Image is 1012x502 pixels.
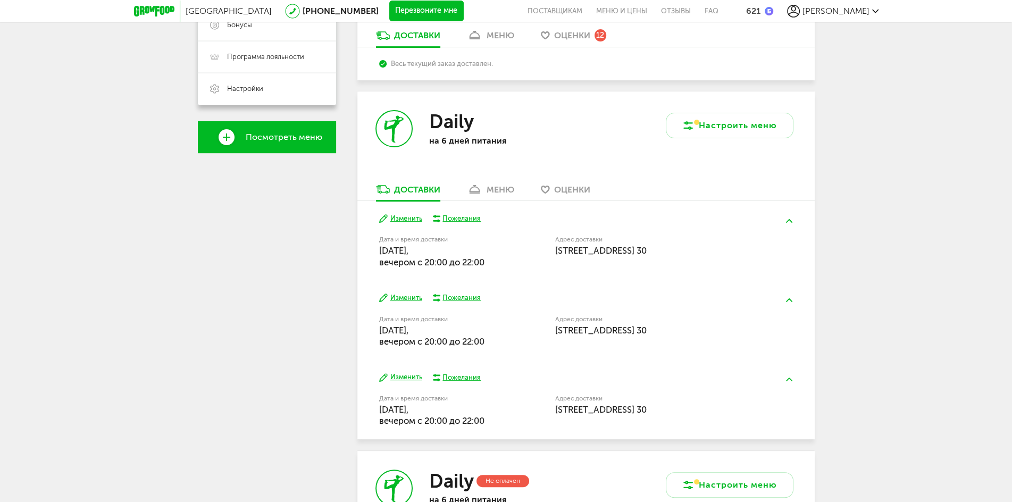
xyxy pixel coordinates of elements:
h3: Daily [429,110,474,133]
span: [PERSON_NAME] [802,6,869,16]
div: Доставки [394,30,440,40]
div: Пожелания [442,373,481,382]
span: Оценки [554,185,590,195]
a: [PHONE_NUMBER] [303,6,379,16]
div: Доставки [394,185,440,195]
button: Изменить [379,293,422,303]
div: Не оплачен [476,475,529,487]
div: 12 [595,29,606,41]
div: меню [487,30,514,40]
img: arrow-up-green.5eb5f82.svg [786,219,792,223]
button: Перезвоните мне [389,1,464,22]
a: меню [462,30,520,47]
button: Пожелания [433,373,481,382]
a: Настройки [198,73,336,105]
img: bonus_b.cdccf46.png [765,7,773,15]
a: Бонусы [198,9,336,41]
a: Программа лояльности [198,41,336,73]
img: arrow-up-green.5eb5f82.svg [786,378,792,381]
span: [STREET_ADDRESS] 30 [555,404,647,415]
a: Оценки 12 [536,30,612,47]
span: Программа лояльности [227,52,304,62]
span: [GEOGRAPHIC_DATA] [186,6,272,16]
button: Пожелания [433,293,481,303]
span: Бонусы [227,20,252,30]
span: Оценки [554,30,590,40]
label: Дата и время доставки [379,237,501,242]
a: Доставки [371,183,446,200]
div: меню [487,185,514,195]
label: Адрес доставки [555,237,754,242]
span: Настройки [227,84,263,94]
div: Пожелания [442,293,481,303]
button: Изменить [379,372,422,382]
span: [DATE], вечером c 20:00 до 22:00 [379,245,484,267]
button: Настроить меню [666,113,793,138]
a: Посмотреть меню [198,121,336,153]
button: Настроить меню [666,472,793,498]
img: arrow-up-green.5eb5f82.svg [786,298,792,302]
span: [STREET_ADDRESS] 30 [555,325,647,336]
div: Весь текущий заказ доставлен. [379,60,792,68]
button: Изменить [379,214,422,224]
span: [STREET_ADDRESS] 30 [555,245,647,256]
a: меню [462,183,520,200]
span: [DATE], вечером c 20:00 до 22:00 [379,404,484,426]
div: 621 [746,6,760,16]
label: Адрес доставки [555,316,754,322]
label: Адрес доставки [555,396,754,401]
a: Оценки [536,183,596,200]
label: Дата и время доставки [379,396,501,401]
h3: Daily [429,470,474,492]
label: Дата и время доставки [379,316,501,322]
button: Пожелания [433,214,481,223]
div: Пожелания [442,214,481,223]
a: Доставки [371,30,446,47]
span: Посмотреть меню [246,132,322,142]
span: [DATE], вечером c 20:00 до 22:00 [379,325,484,347]
p: на 6 дней питания [429,136,567,146]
